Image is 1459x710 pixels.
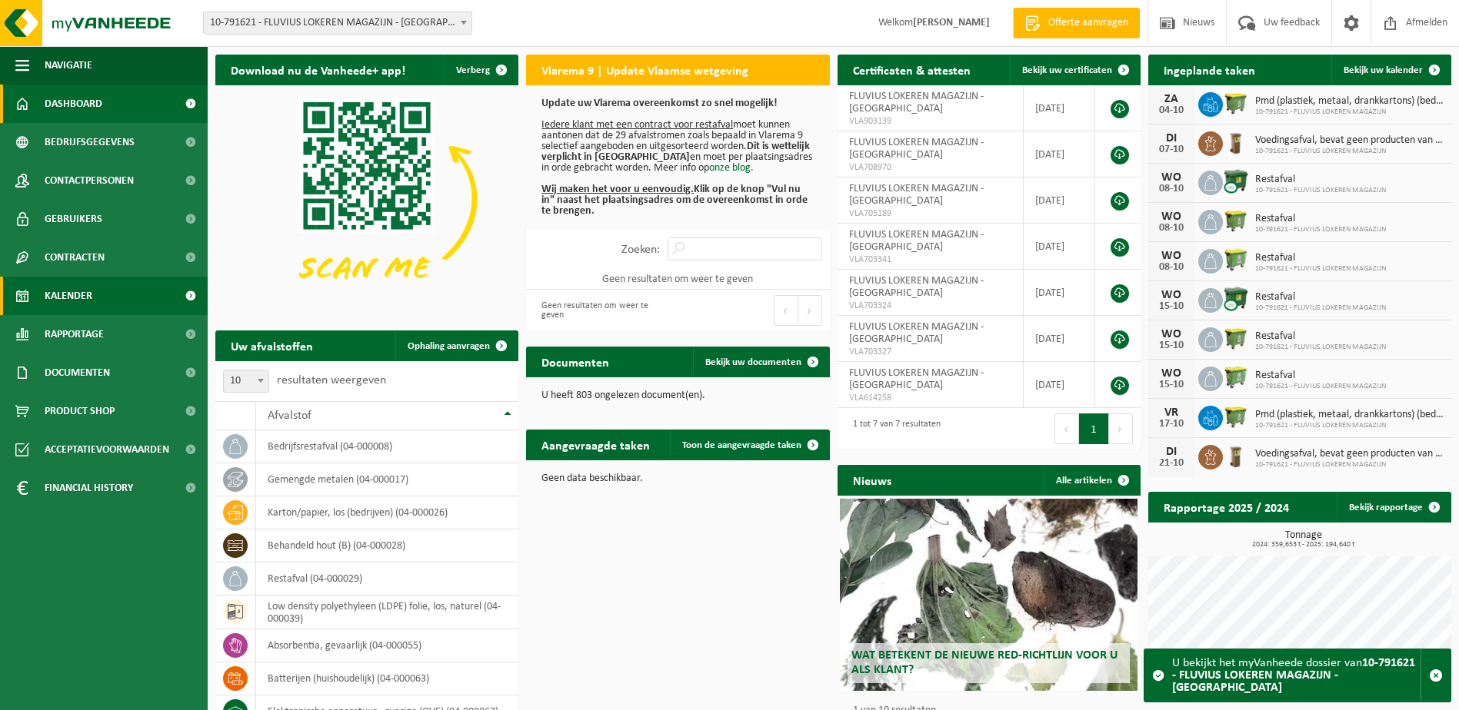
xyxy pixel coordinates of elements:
[845,412,941,446] div: 1 tot 7 van 7 resultaten
[1223,207,1249,234] img: WB-1100-HPE-GN-50
[1024,85,1095,131] td: [DATE]
[1156,419,1187,430] div: 17-10
[1255,460,1444,469] span: 10-791621 - FLUVIUS LOKEREN MAGAZIJN
[541,141,810,163] b: Dit is wettelijk verplicht in [GEOGRAPHIC_DATA]
[526,347,625,377] h2: Documenten
[709,162,754,174] a: onze blog.
[1223,364,1249,390] img: WB-0660-HPE-GN-50
[705,357,801,367] span: Bekijk uw documenten
[849,346,1012,358] span: VLA703327
[1172,649,1421,702] div: U bekijkt het myVanheede dossier van
[215,85,518,313] img: Download de VHEPlus App
[256,463,518,496] td: gemengde metalen (04-000017)
[1156,250,1187,262] div: WO
[1255,382,1386,391] span: 10-791621 - FLUVIUS LOKEREN MAGAZIJN
[256,496,518,529] td: karton/papier, los (bedrijven) (04-000026)
[1255,95,1444,108] span: Pmd (plastiek, metaal, drankkartons) (bedrijven)
[849,91,984,114] span: FLUVIUS LOKEREN MAGAZIJN - [GEOGRAPHIC_DATA]
[1255,448,1444,460] span: Voedingsafval, bevat geen producten van dierlijke oorsprong, onverpakt
[1255,421,1444,430] span: 10-791621 - FLUVIUS LOKEREN MAGAZIJN
[45,315,104,353] span: Rapportage
[256,529,518,562] td: behandeld hout (B) (04-000028)
[444,55,517,85] button: Verberg
[1344,65,1423,75] span: Bekijk uw kalender
[256,596,518,629] td: low density polyethyleen (LDPE) folie, los, naturel (04-000039)
[456,65,490,75] span: Verberg
[526,268,829,290] td: Geen resultaten om weer te geven
[849,275,984,299] span: FLUVIUS LOKEREN MAGAZIJN - [GEOGRAPHIC_DATA]
[1223,90,1249,116] img: WB-1100-HPE-GN-50
[1255,213,1386,225] span: Restafval
[1255,370,1386,382] span: Restafval
[1156,367,1187,380] div: WO
[1255,409,1444,421] span: Pmd (plastiek, metaal, drankkartons) (bedrijven)
[1022,65,1112,75] span: Bekijk uw certificaten
[408,341,490,351] span: Ophaling aanvragen
[849,137,984,161] span: FLUVIUS LOKEREN MAGAZIJN - [GEOGRAPHIC_DATA]
[1156,340,1187,351] div: 15-10
[1156,262,1187,273] div: 08-10
[1255,330,1386,343] span: Restafval
[849,392,1012,404] span: VLA614258
[1223,247,1249,273] img: WB-0660-HPE-GN-50
[45,238,105,277] span: Contracten
[1156,223,1187,234] div: 08-10
[1223,129,1249,155] img: WB-0140-HPE-BN-04
[1156,406,1187,419] div: VR
[256,562,518,596] td: restafval (04-000029)
[1223,443,1249,469] img: WB-0140-HPE-BN-04
[223,370,269,393] span: 10
[541,473,814,484] p: Geen data beschikbaar.
[849,207,1012,220] span: VLA705189
[1255,108,1444,117] span: 10-791621 - FLUVIUS LOKEREN MAGAZIJN
[215,330,328,360] h2: Uw afvalstoffen
[838,55,986,85] h2: Certificaten & attesten
[45,85,102,123] span: Dashboard
[45,277,92,315] span: Kalender
[1255,343,1386,352] span: 10-791621 - FLUVIUS LOKEREN MAGAZIJN
[1148,492,1304,522] h2: Rapportage 2025 / 2024
[1255,225,1386,234] span: 10-791621 - FLUVIUS LOKEREN MAGAZIJN
[774,295,798,326] button: Previous
[541,98,814,217] p: moet kunnen aantonen dat de 29 afvalstromen zoals bepaald in Vlarema 9 selectief aangeboden en ui...
[1156,132,1187,144] div: DI
[849,183,984,207] span: FLUVIUS LOKEREN MAGAZIJN - [GEOGRAPHIC_DATA]
[1148,55,1271,85] h2: Ingeplande taken
[1156,301,1187,312] div: 15-10
[1013,8,1140,38] a: Offerte aanvragen
[1156,211,1187,223] div: WO
[849,161,1012,174] span: VLA708970
[1010,55,1139,85] a: Bekijk uw certificaten
[45,46,92,85] span: Navigatie
[1331,55,1450,85] a: Bekijk uw kalender
[1156,446,1187,458] div: DI
[268,410,311,422] span: Afvalstof
[1079,413,1109,444] button: 1
[541,390,814,401] p: U heeft 803 ongelezen document(en).
[1337,492,1450,523] a: Bekijk rapportage
[215,55,421,85] h2: Download nu de Vanheede+ app!
[45,161,134,200] span: Contactpersonen
[1156,144,1187,155] div: 07-10
[849,229,984,253] span: FLUVIUS LOKEREN MAGAZIJN - [GEOGRAPHIC_DATA]
[1156,289,1187,301] div: WO
[224,370,268,392] span: 10
[45,392,115,430] span: Product Shop
[1024,316,1095,362] td: [DATE]
[1156,93,1187,105] div: ZA
[256,629,518,662] td: absorbentia, gevaarlijk (04-000055)
[1223,403,1249,430] img: WB-1100-HPE-GN-50
[526,430,665,460] h2: Aangevraagde taken
[849,300,1012,312] span: VLA703324
[541,184,808,217] b: Klik op de knop "Vul nu in" naast het plaatsingsadres om de overeenkomst in orde te brengen.
[849,115,1012,128] span: VLA903139
[1255,147,1444,156] span: 10-791621 - FLUVIUS LOKEREN MAGAZIJN
[682,440,801,450] span: Toon de aangevraagde taken
[526,55,764,85] h2: Vlarema 9 | Update Vlaamse wetgeving
[395,330,517,361] a: Ophaling aanvragen
[1156,328,1187,340] div: WO
[45,123,135,161] span: Bedrijfsgegevens
[256,662,518,695] td: batterijen (huishoudelijk) (04-000063)
[1223,286,1249,312] img: WB-1100-CU
[913,17,990,28] strong: [PERSON_NAME]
